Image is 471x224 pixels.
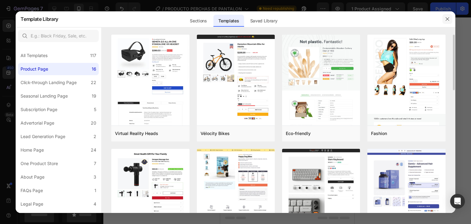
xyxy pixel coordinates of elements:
div: 20 [91,119,96,127]
div: 16 [92,65,96,73]
div: Templates [213,15,244,27]
div: Open Intercom Messenger [450,194,465,209]
span: then drag & drop elements [44,149,90,155]
div: FAQs Page [21,187,43,194]
p: Copyright © 2023 GemPages. All Rights Reserved. [5,37,129,43]
div: Virtual Reality Heads [115,130,158,137]
input: E.g.: Black Friday, Sale, etc. [18,30,99,42]
div: 24 [91,146,96,154]
span: from URL or image [50,128,83,134]
div: All Templates [21,52,48,59]
h2: Template Library [21,11,58,27]
div: 1 [94,187,96,194]
div: Eco-friendly [286,130,311,137]
div: Sections [185,15,212,27]
div: Generate layout [51,121,83,127]
div: Home Page [21,146,44,154]
div: 7 [94,160,96,167]
div: Click-through Landing Page [21,79,77,86]
div: Vélocity Bikes [201,130,230,137]
div: Legal Page [21,200,43,208]
div: Choose templates [49,100,86,106]
div: Add blank section [48,141,86,148]
div: Advertorial Page [21,119,54,127]
div: Saved Library [245,15,282,27]
div: Product Page [21,65,48,73]
span: Add section [5,86,34,92]
div: 3 [94,173,96,181]
div: Lead Generation Page [21,133,65,140]
div: 19 [92,92,96,100]
div: Fashion [371,130,387,137]
div: 22 [91,79,96,86]
div: Seasonal Landing Page [21,92,68,100]
div: About Page [21,173,44,181]
div: 2 [94,133,96,140]
div: 117 [90,52,96,59]
div: 5 [94,106,96,113]
span: inspired by CRO experts [46,107,88,113]
div: 4 [94,200,96,208]
div: One Product Store [21,160,58,167]
div: Subscription Page [21,106,57,113]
